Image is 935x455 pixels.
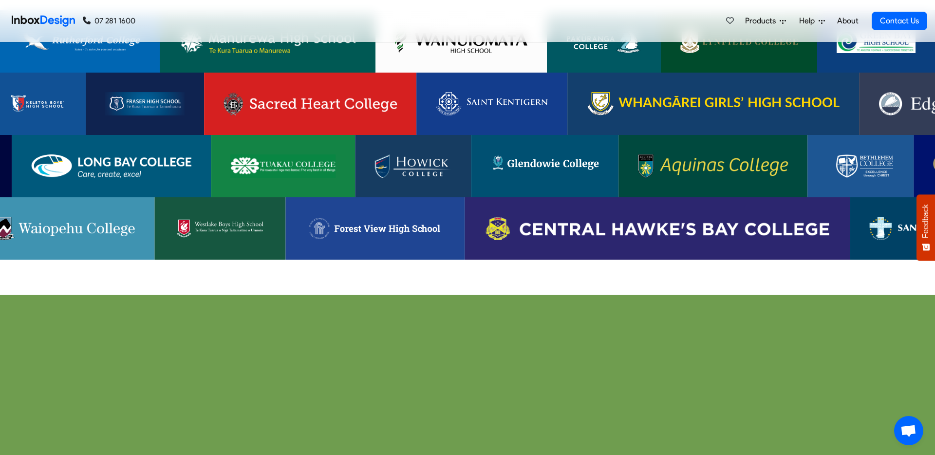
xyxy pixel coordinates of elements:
[587,92,840,115] img: Whangarei Girls’ High School
[490,154,599,178] img: Glendowie College
[436,92,548,115] img: Saint Kentigern College
[834,11,861,31] a: About
[32,154,191,178] img: Long Bay College
[872,12,927,30] a: Contact Us
[374,154,451,178] img: Howick College
[83,15,135,27] a: 07 281 1600
[224,92,397,115] img: Sacred Heart College (Lower Hutt)
[916,194,935,261] button: Feedback - Show survey
[741,11,790,31] a: Products
[174,217,266,240] img: Westlake Boys High School
[305,217,445,240] img: Forest View High School
[827,154,894,178] img: Bethlehem College
[921,204,930,238] span: Feedback
[230,154,336,178] img: Tuakau College
[638,154,788,178] img: Aquinas College
[105,92,185,115] img: Fraser High School
[484,217,830,240] img: Central Hawkes Bay College
[745,15,780,27] span: Products
[795,11,829,31] a: Help
[799,15,819,27] span: Help
[894,416,923,445] a: Open chat
[7,92,67,115] img: Kelston Boys’ High School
